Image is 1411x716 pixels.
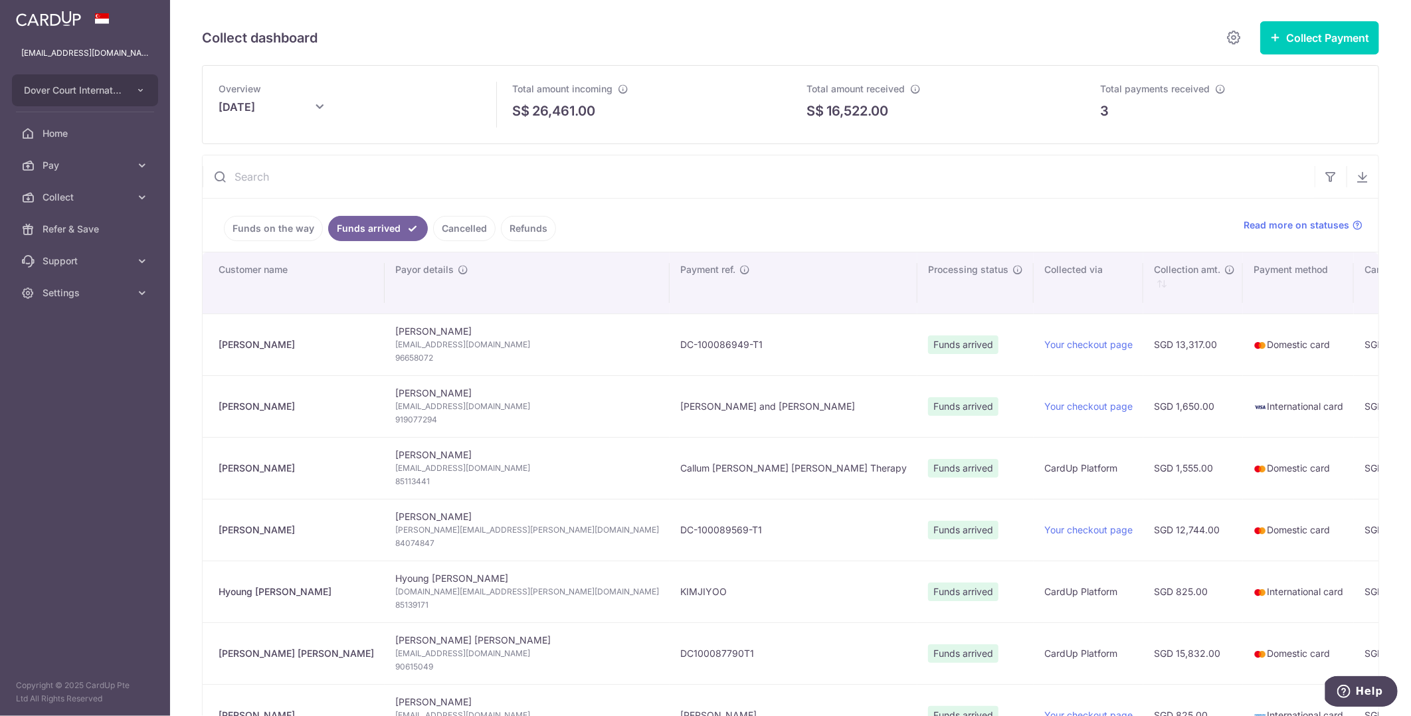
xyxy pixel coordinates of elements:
[219,462,374,475] div: [PERSON_NAME]
[1243,622,1354,684] td: Domestic card
[1034,561,1143,622] td: CardUp Platform
[385,561,670,622] td: Hyoung [PERSON_NAME]
[1101,101,1109,121] p: 3
[1243,437,1354,499] td: Domestic card
[1260,21,1379,54] button: Collect Payment
[43,127,130,140] span: Home
[219,585,374,598] div: Hyoung [PERSON_NAME]
[1143,622,1243,684] td: SGD 15,832.00
[1034,252,1143,313] th: Collected via
[670,499,917,561] td: DC-100089569-T1
[1243,499,1354,561] td: Domestic card
[1254,524,1267,537] img: mastercard-sm-87a3fd1e0bddd137fecb07648320f44c262e2538e7db6024463105ddbc961eb2.png
[928,582,998,601] span: Funds arrived
[1254,648,1267,661] img: mastercard-sm-87a3fd1e0bddd137fecb07648320f44c262e2538e7db6024463105ddbc961eb2.png
[670,313,917,375] td: DC-100086949-T1
[1244,219,1349,232] span: Read more on statuses
[203,155,1315,198] input: Search
[24,84,122,97] span: Dover Court International School Pte Ltd
[385,622,670,684] td: [PERSON_NAME] [PERSON_NAME]
[43,223,130,236] span: Refer & Save
[385,313,670,375] td: [PERSON_NAME]
[202,27,318,48] h5: Collect dashboard
[826,101,888,121] p: 16,522.00
[533,101,596,121] p: 26,461.00
[670,561,917,622] td: KIMJIYOO
[1143,313,1243,375] td: SGD 13,317.00
[1034,622,1143,684] td: CardUp Platform
[385,252,670,313] th: Payor details
[928,644,998,663] span: Funds arrived
[1244,219,1363,232] a: Read more on statuses
[928,459,998,478] span: Funds arrived
[513,101,530,121] span: S$
[31,9,58,21] span: Help
[395,585,659,598] span: [DOMAIN_NAME][EMAIL_ADDRESS][PERSON_NAME][DOMAIN_NAME]
[395,475,659,488] span: 85113441
[219,83,261,94] span: Overview
[1143,375,1243,437] td: SGD 1,650.00
[328,216,428,241] a: Funds arrived
[1243,313,1354,375] td: Domestic card
[1044,339,1133,350] a: Your checkout page
[219,647,374,660] div: [PERSON_NAME] [PERSON_NAME]
[395,523,659,537] span: [PERSON_NAME][EMAIL_ADDRESS][PERSON_NAME][DOMAIN_NAME]
[1034,437,1143,499] td: CardUp Platform
[395,462,659,475] span: [EMAIL_ADDRESS][DOMAIN_NAME]
[806,101,824,121] span: S$
[1254,586,1267,599] img: mastercard-sm-87a3fd1e0bddd137fecb07648320f44c262e2538e7db6024463105ddbc961eb2.png
[224,216,323,241] a: Funds on the way
[395,400,659,413] span: [EMAIL_ADDRESS][DOMAIN_NAME]
[16,11,81,27] img: CardUp
[1325,676,1398,709] iframe: Opens a widget where you can find more information
[395,598,659,612] span: 85139171
[670,437,917,499] td: Callum [PERSON_NAME] [PERSON_NAME] Therapy
[395,537,659,550] span: 84074847
[395,351,659,365] span: 96658072
[513,83,613,94] span: Total amount incoming
[43,159,130,172] span: Pay
[219,400,374,413] div: [PERSON_NAME]
[21,46,149,60] p: [EMAIL_ADDRESS][DOMAIN_NAME]
[385,499,670,561] td: [PERSON_NAME]
[670,252,917,313] th: Payment ref.
[928,263,1008,276] span: Processing status
[43,254,130,268] span: Support
[1044,401,1133,412] a: Your checkout page
[670,375,917,437] td: [PERSON_NAME] and [PERSON_NAME]
[1254,462,1267,476] img: mastercard-sm-87a3fd1e0bddd137fecb07648320f44c262e2538e7db6024463105ddbc961eb2.png
[1101,83,1210,94] span: Total payments received
[1243,252,1354,313] th: Payment method
[395,647,659,660] span: [EMAIL_ADDRESS][DOMAIN_NAME]
[1254,339,1267,352] img: mastercard-sm-87a3fd1e0bddd137fecb07648320f44c262e2538e7db6024463105ddbc961eb2.png
[928,335,998,354] span: Funds arrived
[385,375,670,437] td: [PERSON_NAME]
[385,437,670,499] td: [PERSON_NAME]
[203,252,385,313] th: Customer name
[1143,437,1243,499] td: SGD 1,555.00
[1143,252,1243,313] th: Collection amt. : activate to sort column ascending
[395,338,659,351] span: [EMAIL_ADDRESS][DOMAIN_NAME]
[928,397,998,416] span: Funds arrived
[12,74,158,106] button: Dover Court International School Pte Ltd
[433,216,496,241] a: Cancelled
[1044,524,1133,535] a: Your checkout page
[219,338,374,351] div: [PERSON_NAME]
[1243,375,1354,437] td: International card
[917,252,1034,313] th: Processing status
[43,191,130,204] span: Collect
[219,523,374,537] div: [PERSON_NAME]
[43,286,130,300] span: Settings
[395,660,659,673] span: 90615049
[1143,499,1243,561] td: SGD 12,744.00
[1254,401,1267,414] img: visa-sm-192604c4577d2d35970c8ed26b86981c2741ebd56154ab54ad91a526f0f24972.png
[501,216,556,241] a: Refunds
[1243,561,1354,622] td: International card
[395,263,454,276] span: Payor details
[1143,561,1243,622] td: SGD 825.00
[670,622,917,684] td: DC100087790T1
[680,263,735,276] span: Payment ref.
[928,521,998,539] span: Funds arrived
[1154,263,1220,276] span: Collection amt.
